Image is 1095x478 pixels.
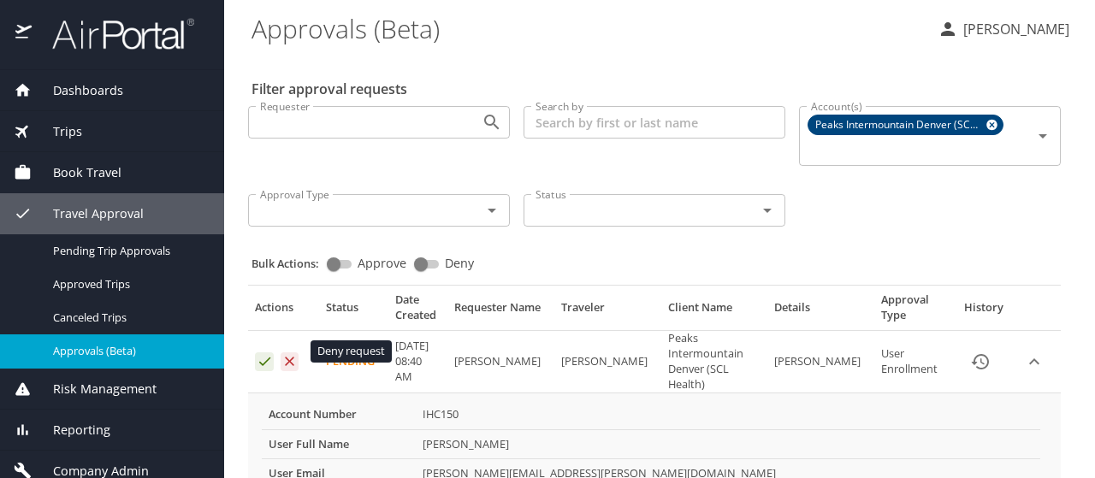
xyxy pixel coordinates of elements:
th: Client Name [661,292,767,330]
td: User Enrollment [874,331,953,393]
button: Approve request [255,352,274,371]
button: Open [480,110,504,134]
th: Account Number [262,400,416,429]
span: Canceled Trips [53,310,204,326]
td: [PERSON_NAME] [416,429,1040,459]
input: Search by first or last name [524,106,785,139]
th: Requester Name [447,292,554,330]
th: User Full Name [262,429,416,459]
span: Dashboards [32,81,123,100]
td: [PERSON_NAME] [554,331,661,393]
th: Traveler [554,292,661,330]
span: Peaks Intermountain Denver (SCL Health) [808,116,991,134]
td: IHC150 [416,400,1040,429]
span: Approved Trips [53,276,204,292]
span: Deny [445,257,474,269]
span: Pending Trip Approvals [53,243,204,259]
span: Approve [358,257,406,269]
p: [PERSON_NAME] [958,19,1069,39]
span: Risk Management [32,380,157,398]
button: Open [755,198,779,222]
td: [DATE] 08:40 AM [388,331,447,393]
td: [PERSON_NAME] [447,331,554,393]
td: Peaks Intermountain Denver (SCL Health) [661,331,767,393]
h1: Approvals (Beta) [252,2,924,55]
th: Actions [248,292,319,330]
div: Peaks Intermountain Denver (SCL Health) [808,115,1003,135]
button: [PERSON_NAME] [931,14,1076,44]
button: Open [480,198,504,222]
img: airportal-logo.png [33,17,194,50]
td: Pending [319,331,388,393]
span: Reporting [32,421,110,440]
span: Book Travel [32,163,121,182]
button: Open [1031,124,1055,148]
th: Details [767,292,874,330]
span: Trips [32,122,82,141]
span: Travel Approval [32,204,144,223]
span: Approvals (Beta) [53,343,204,359]
button: History [960,341,1001,382]
img: icon-airportal.png [15,17,33,50]
p: Bulk Actions: [252,256,333,271]
td: [PERSON_NAME] [767,331,874,393]
h2: Filter approval requests [252,75,407,103]
th: Approval Type [874,292,953,330]
th: History [953,292,1015,330]
th: Status [319,292,388,330]
button: expand row [1021,349,1047,375]
th: Date Created [388,292,447,330]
